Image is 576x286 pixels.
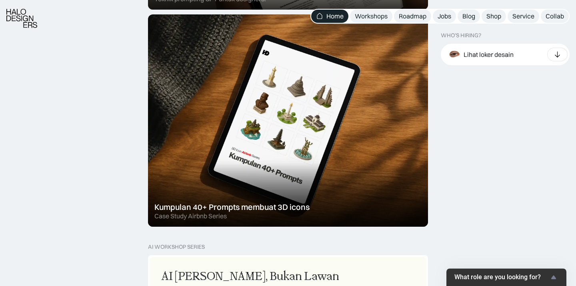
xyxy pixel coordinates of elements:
[462,12,475,20] div: Blog
[161,268,339,285] div: AI [PERSON_NAME], Bukan Lawan
[454,274,549,281] span: What role are you looking for?
[311,10,348,23] a: Home
[508,10,539,23] a: Service
[148,14,428,227] a: Kumpulan 40+ Prompts membuat 3D iconsCase Study Airbnb Series
[438,12,451,20] div: Jobs
[399,12,426,20] div: Roadmap
[355,12,388,20] div: Workshops
[482,10,506,23] a: Shop
[458,10,480,23] a: Blog
[464,50,514,58] div: Lihat loker desain
[512,12,534,20] div: Service
[546,12,564,20] div: Collab
[148,244,205,250] div: AI Workshop Series
[350,10,392,23] a: Workshops
[541,10,569,23] a: Collab
[326,12,344,20] div: Home
[486,12,501,20] div: Shop
[454,272,558,282] button: Show survey - What role are you looking for?
[441,32,481,39] div: WHO’S HIRING?
[394,10,431,23] a: Roadmap
[433,10,456,23] a: Jobs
